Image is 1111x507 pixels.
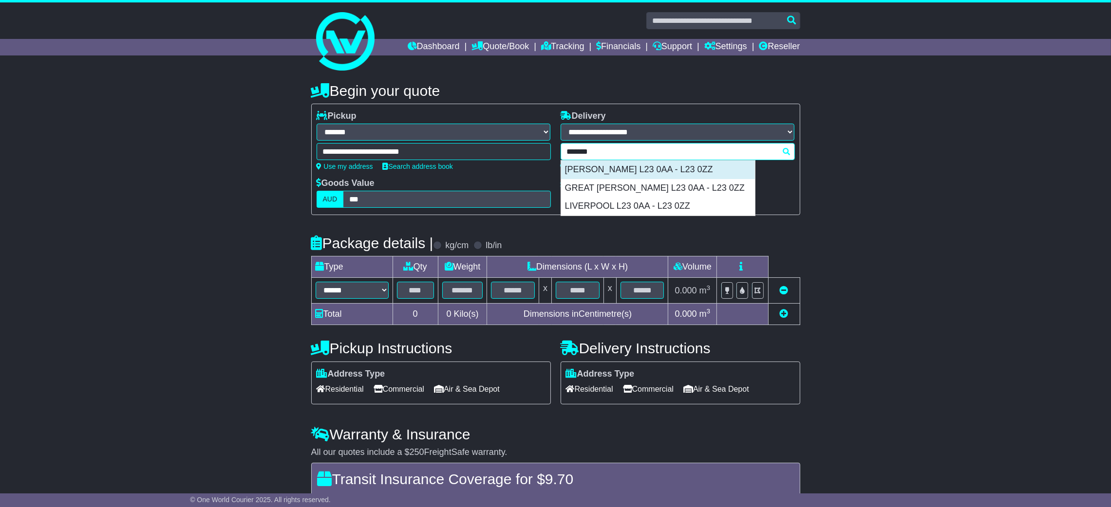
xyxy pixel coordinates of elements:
[704,39,747,55] a: Settings
[438,256,487,278] td: Weight
[317,163,373,170] a: Use my address
[446,309,451,319] span: 0
[561,143,795,160] typeahead: Please provide city
[668,256,717,278] td: Volume
[311,256,393,278] td: Type
[596,39,640,55] a: Financials
[317,369,385,380] label: Address Type
[311,447,800,458] div: All our quotes include a $ FreightSafe warranty.
[675,309,697,319] span: 0.000
[561,111,606,122] label: Delivery
[561,197,755,216] div: LIVERPOOL L23 0AA - L23 0ZZ
[190,496,331,504] span: © One World Courier 2025. All rights reserved.
[486,240,502,251] label: lb/in
[393,256,438,278] td: Qty
[434,381,500,397] span: Air & Sea Depot
[311,426,800,442] h4: Warranty & Insurance
[707,308,711,315] sup: 3
[487,303,668,325] td: Dimensions in Centimetre(s)
[408,39,460,55] a: Dashboard
[653,39,692,55] a: Support
[471,39,529,55] a: Quote/Book
[311,235,433,251] h4: Package details |
[561,179,755,198] div: GREAT [PERSON_NAME] L23 0AA - L23 0ZZ
[699,309,711,319] span: m
[566,381,613,397] span: Residential
[317,178,375,189] label: Goods Value
[445,240,469,251] label: kg/cm
[566,369,635,380] label: Address Type
[311,83,800,99] h4: Begin your quote
[561,161,755,179] div: [PERSON_NAME] L23 0AA - L23 0ZZ
[780,286,789,295] a: Remove this item
[545,471,573,487] span: 9.70
[675,286,697,295] span: 0.000
[410,447,424,457] span: 250
[438,303,487,325] td: Kilo(s)
[318,471,794,487] h4: Transit Insurance Coverage for $
[374,381,424,397] span: Commercial
[487,256,668,278] td: Dimensions (L x W x H)
[317,381,364,397] span: Residential
[541,39,584,55] a: Tracking
[311,340,551,356] h4: Pickup Instructions
[707,284,711,291] sup: 3
[317,191,344,208] label: AUD
[623,381,674,397] span: Commercial
[539,278,552,303] td: x
[317,111,357,122] label: Pickup
[393,303,438,325] td: 0
[603,278,616,303] td: x
[561,340,800,356] h4: Delivery Instructions
[759,39,800,55] a: Reseller
[383,163,453,170] a: Search address book
[311,303,393,325] td: Total
[683,381,749,397] span: Air & Sea Depot
[780,309,789,319] a: Add new item
[699,286,711,295] span: m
